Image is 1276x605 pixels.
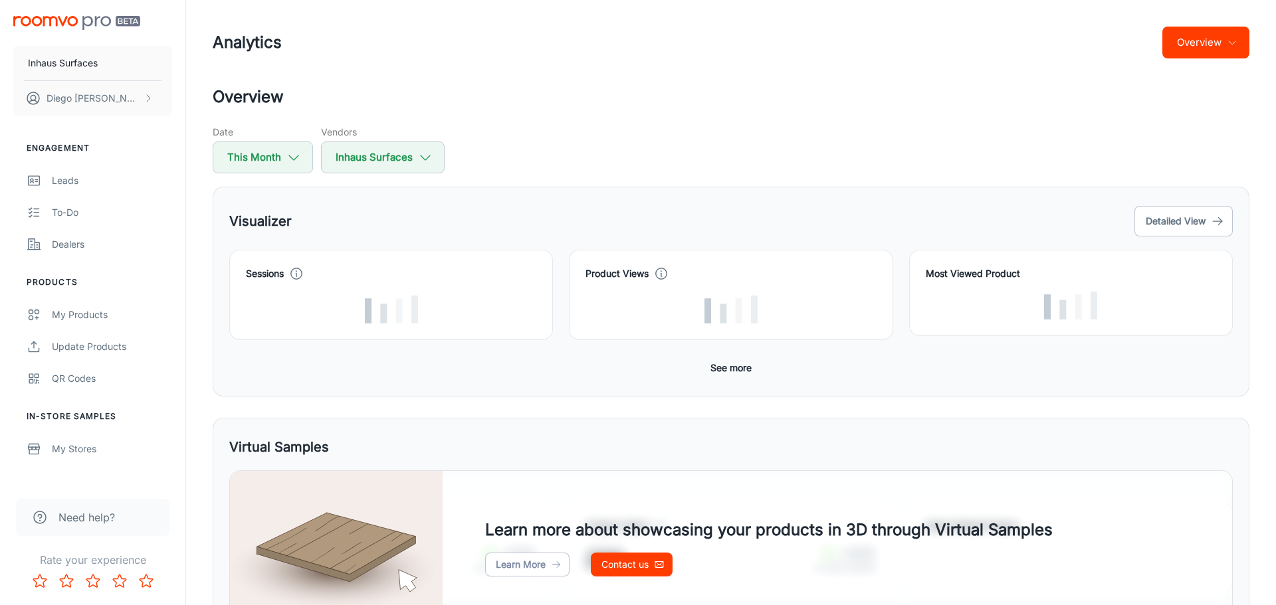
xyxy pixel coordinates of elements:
button: Inhaus Surfaces [13,46,172,80]
h4: Product Views [585,266,649,281]
div: To-do [52,205,172,220]
button: Rate 1 star [27,568,53,594]
h5: Date [213,125,313,139]
p: Diego [PERSON_NAME] [47,91,140,106]
div: Leads [52,173,172,188]
h2: Overview [213,85,1249,109]
h5: Visualizer [229,211,292,231]
div: Dealers [52,237,172,252]
img: Loading [704,296,758,323]
button: Overview [1162,27,1249,58]
img: Roomvo PRO Beta [13,16,140,30]
h5: Virtual Samples [229,437,329,457]
button: This Month [213,141,313,173]
div: QR Codes [52,371,172,386]
span: Need help? [58,509,115,525]
button: Inhaus Surfaces [321,141,445,173]
button: Rate 3 star [80,568,106,594]
button: See more [705,356,757,380]
a: Learn More [485,553,570,576]
div: Update Products [52,339,172,354]
h4: Most Viewed Product [926,266,1216,281]
h1: Analytics [213,31,282,54]
h5: Vendors [321,125,445,139]
h4: Sessions [246,266,284,281]
button: Rate 4 star [106,568,133,594]
h4: Learn more about showcasing your products in 3D through Virtual Samples [485,518,1053,542]
button: Diego [PERSON_NAME] [13,81,172,116]
button: Rate 5 star [133,568,159,594]
img: Loading [1044,292,1097,319]
a: Contact us [591,553,673,576]
div: My Products [52,307,172,322]
div: My Stores [52,442,172,456]
img: Loading [365,296,418,323]
p: Rate your experience [11,552,175,568]
button: Detailed View [1134,206,1233,236]
button: Rate 2 star [53,568,80,594]
p: Inhaus Surfaces [28,56,98,70]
